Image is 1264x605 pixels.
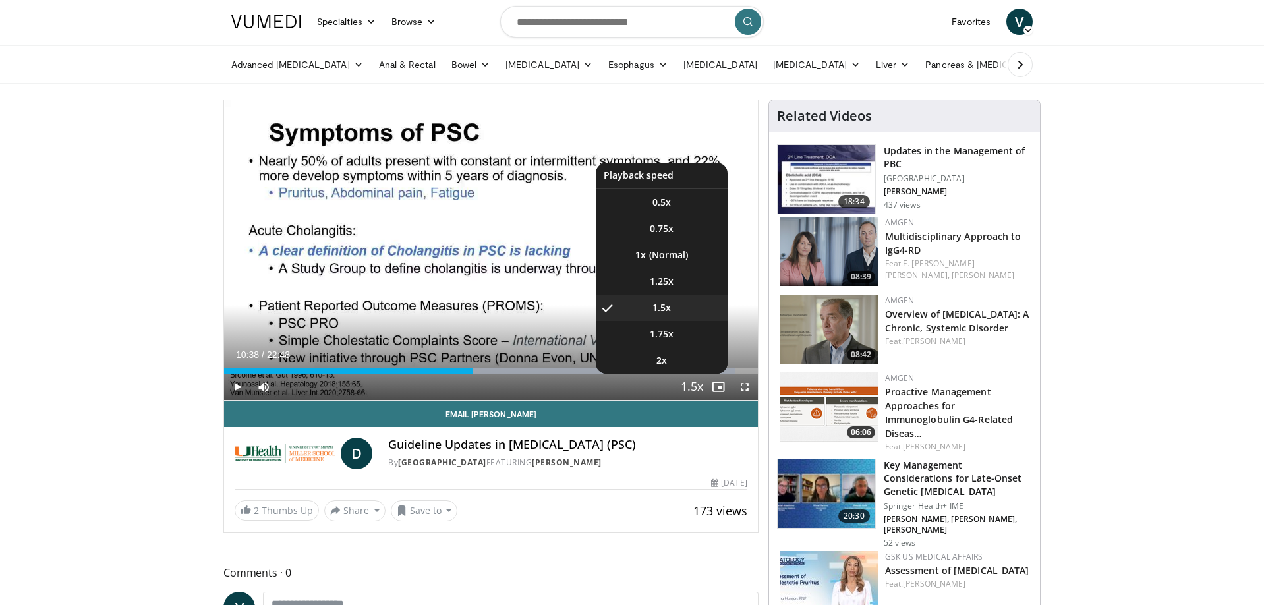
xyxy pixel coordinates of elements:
a: Multidisciplinary Approach to IgG4-RD [885,230,1021,256]
button: Mute [250,374,277,400]
span: 1.75x [650,328,674,341]
h4: Related Videos [777,108,872,124]
a: [MEDICAL_DATA] [675,51,765,78]
a: Browse [384,9,444,35]
a: [GEOGRAPHIC_DATA] [398,457,486,468]
a: E. [PERSON_NAME] [PERSON_NAME], [885,258,975,281]
img: 40cb7efb-a405-4d0b-b01f-0267f6ac2b93.png.150x105_q85_crop-smart_upscale.png [780,295,878,364]
div: Feat. [885,335,1029,347]
a: [PERSON_NAME] [903,335,965,347]
button: Playback Rate [679,374,705,400]
button: Save to [391,500,458,521]
a: Favorites [944,9,998,35]
div: Feat. [885,578,1029,590]
a: Liver [868,51,917,78]
a: V [1006,9,1033,35]
span: 2x [656,354,667,367]
button: Share [324,500,386,521]
img: VuMedi Logo [231,15,301,28]
span: 2 [254,504,259,517]
span: Comments 0 [223,564,759,581]
h4: Guideline Updates in [MEDICAL_DATA] (PSC) [388,438,747,452]
a: Advanced [MEDICAL_DATA] [223,51,371,78]
a: Bowel [444,51,498,78]
button: Play [224,374,250,400]
div: By FEATURING [388,457,747,469]
a: [MEDICAL_DATA] [765,51,868,78]
a: Specialties [309,9,384,35]
span: 20:30 [838,509,870,523]
span: 06:06 [847,426,875,438]
span: 1.5x [652,301,671,314]
a: GSK US Medical Affairs [885,551,983,562]
a: Esophagus [600,51,675,78]
div: Progress Bar [224,368,758,374]
span: 0.75x [650,222,674,235]
img: beaec1a9-1a09-4975-8157-4df5edafc3c8.150x105_q85_crop-smart_upscale.jpg [778,459,875,528]
a: Email [PERSON_NAME] [224,401,758,427]
a: 08:39 [780,217,878,286]
a: [PERSON_NAME] [952,270,1014,281]
span: 08:39 [847,271,875,283]
img: 5cf47cf8-5b4c-4c40-a1d9-4c8d132695a9.150x105_q85_crop-smart_upscale.jpg [778,145,875,214]
p: Springer Health+ IME [884,501,1032,511]
span: 1x [635,248,646,262]
span: 22:48 [267,349,290,360]
a: [PERSON_NAME] [532,457,602,468]
span: / [262,349,264,360]
img: University of Miami [235,438,335,469]
a: 08:42 [780,295,878,364]
img: 04ce378e-5681-464e-a54a-15375da35326.png.150x105_q85_crop-smart_upscale.png [780,217,878,286]
h3: Updates in the Management of PBC [884,144,1032,171]
a: 2 Thumbs Up [235,500,319,521]
button: Fullscreen [732,374,758,400]
a: [MEDICAL_DATA] [498,51,600,78]
a: Proactive Management Approaches for Immunoglobulin G4-Related Diseas… [885,386,1014,440]
video-js: Video Player [224,100,758,401]
span: 18:34 [838,195,870,208]
button: Enable picture-in-picture mode [705,374,732,400]
a: D [341,438,372,469]
span: 1.25x [650,275,674,288]
a: 06:06 [780,372,878,442]
a: Pancreas & [MEDICAL_DATA] [917,51,1072,78]
a: [PERSON_NAME] [903,578,965,589]
span: 0.5x [652,196,671,209]
div: Feat. [885,258,1029,281]
img: b07e8bac-fd62-4609-bac4-e65b7a485b7c.png.150x105_q85_crop-smart_upscale.png [780,372,878,442]
a: Amgen [885,372,915,384]
a: Overview of [MEDICAL_DATA]: A Chronic, Systemic Disorder [885,308,1029,334]
p: 437 views [884,200,921,210]
h3: Key Management Considerations for Late-Onset Genetic [MEDICAL_DATA] [884,459,1032,498]
a: Amgen [885,217,915,228]
span: 10:38 [236,349,259,360]
p: [PERSON_NAME], [PERSON_NAME], [PERSON_NAME] [884,514,1032,535]
span: 173 views [693,503,747,519]
p: [PERSON_NAME] [884,187,1032,197]
a: Amgen [885,295,915,306]
div: Feat. [885,441,1029,453]
a: Assessment of [MEDICAL_DATA] [885,564,1029,577]
span: 08:42 [847,349,875,360]
a: 20:30 Key Management Considerations for Late-Onset Genetic [MEDICAL_DATA] Springer Health+ IME [P... [777,459,1032,548]
div: [DATE] [711,477,747,489]
p: [GEOGRAPHIC_DATA] [884,173,1032,184]
a: 18:34 Updates in the Management of PBC [GEOGRAPHIC_DATA] [PERSON_NAME] 437 views [777,144,1032,214]
a: Anal & Rectal [371,51,444,78]
p: 52 views [884,538,916,548]
input: Search topics, interventions [500,6,764,38]
a: [PERSON_NAME] [903,441,965,452]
